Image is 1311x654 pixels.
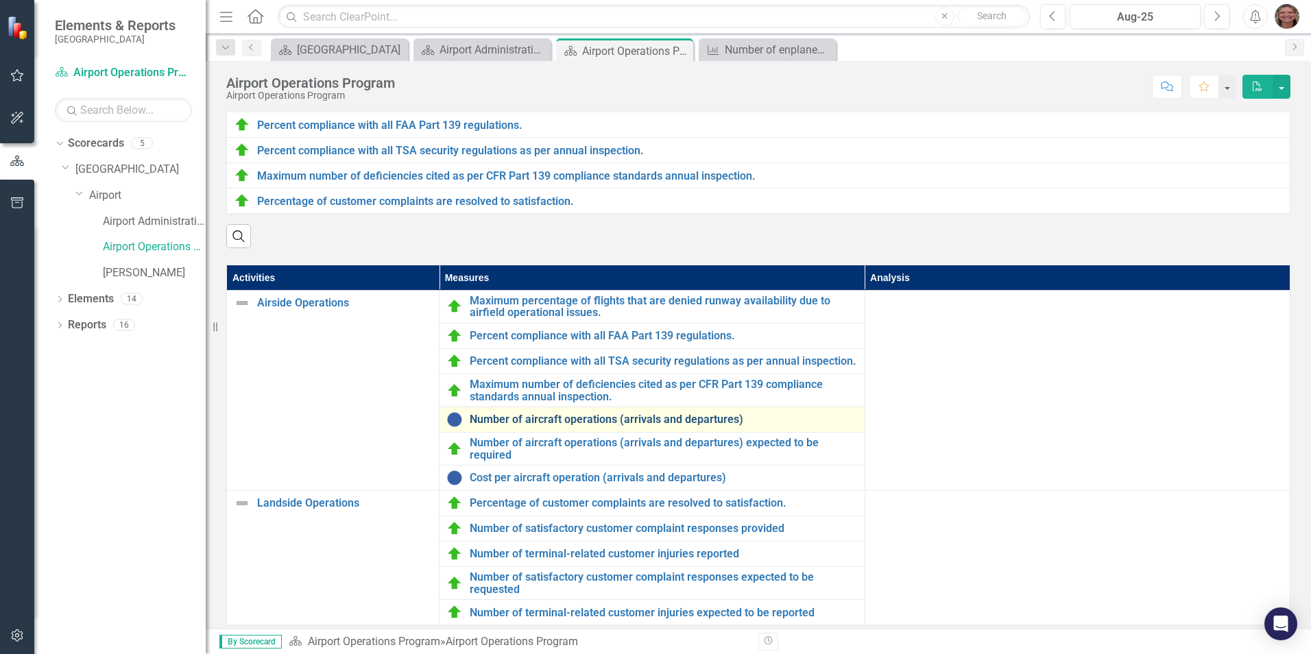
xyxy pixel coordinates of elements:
img: On Target [446,520,463,537]
a: Maximum percentage of flights that are denied runway availability due to airfield operational iss... [470,295,857,319]
td: Double-Click to Edit Right Click for Context Menu [440,567,865,600]
td: Double-Click to Edit Right Click for Context Menu [227,163,1290,189]
a: Percentage of customer complaints are resolved to satisfaction. [470,497,857,509]
td: Double-Click to Edit Right Click for Context Menu [227,290,440,491]
span: Elements & Reports [55,17,176,34]
img: On Target [446,441,463,457]
div: Aug-25 [1074,9,1196,25]
a: Reports [68,317,106,333]
div: 16 [113,319,135,331]
img: Not Defined [234,295,250,311]
a: Number of satisfactory customer complaint responses expected to be requested [470,571,857,595]
img: On Target [446,495,463,511]
input: Search ClearPoint... [278,5,1030,29]
a: [PERSON_NAME] [103,265,206,281]
a: Elements [68,291,114,307]
img: On Target [446,328,463,344]
div: » [289,634,748,650]
img: No Data [446,470,463,486]
img: On Target [446,298,463,315]
a: Number of satisfactory customer complaint responses provided [470,522,857,535]
button: Search [958,7,1026,26]
a: Percent compliance with all FAA Part 139 regulations. [470,330,857,342]
td: Double-Click to Edit [865,290,1290,491]
a: Number of enplanements [702,41,832,58]
img: On Target [446,383,463,399]
div: [GEOGRAPHIC_DATA] [297,41,405,58]
a: Maximum number of deficiencies cited as per CFR Part 139 compliance standards annual inspection. [470,378,857,402]
div: Airport Operations Program [226,75,395,90]
img: On Target [234,142,250,158]
a: [GEOGRAPHIC_DATA] [274,41,405,58]
a: Cost per aircraft operation (arrivals and departures) [470,472,857,484]
td: Double-Click to Edit Right Click for Context Menu [440,465,865,491]
div: 5 [131,138,153,149]
a: Airport [89,188,206,204]
div: Airport Operations Program [446,635,578,648]
button: Aug-25 [1070,4,1201,29]
td: Double-Click to Edit Right Click for Context Menu [227,138,1290,163]
img: On Target [234,193,250,209]
img: ClearPoint Strategy [7,16,31,40]
a: Number of aircraft operations (arrivals and departures) expected to be required [470,437,857,461]
a: Scorecards [68,136,124,152]
td: Double-Click to Edit Right Click for Context Menu [440,491,865,516]
div: Number of enplanements [725,41,832,58]
td: Double-Click to Edit Right Click for Context Menu [440,516,865,542]
a: Number of terminal-related customer injuries reported [470,548,857,560]
td: Double-Click to Edit Right Click for Context Menu [227,491,440,625]
img: Stephanie Petsch [1275,4,1299,29]
a: Percentage of customer complaints are resolved to satisfaction. [257,195,1283,208]
small: [GEOGRAPHIC_DATA] [55,34,176,45]
span: Search [977,10,1007,21]
img: On Target [234,117,250,133]
input: Search Below... [55,98,192,122]
a: Number of aircraft operations (arrivals and departures) [470,413,857,426]
a: Airside Operations [257,297,432,309]
a: Airport Administration Program [417,41,547,58]
td: Double-Click to Edit Right Click for Context Menu [440,542,865,567]
td: Double-Click to Edit Right Click for Context Menu [440,433,865,465]
a: [GEOGRAPHIC_DATA] [75,162,206,178]
div: 14 [121,293,143,305]
a: Percent compliance with all FAA Part 139 regulations. [257,119,1283,132]
td: Double-Click to Edit Right Click for Context Menu [440,290,865,323]
a: Airport Operations Program [308,635,440,648]
td: Double-Click to Edit [865,491,1290,625]
div: Airport Administration Program [440,41,547,58]
td: Double-Click to Edit Right Click for Context Menu [440,374,865,407]
a: Maximum number of deficiencies cited as per CFR Part 139 compliance standards annual inspection. [257,170,1283,182]
td: Double-Click to Edit Right Click for Context Menu [440,323,865,348]
a: Landside Operations [257,497,432,509]
img: No Data [446,411,463,428]
td: Double-Click to Edit Right Click for Context Menu [440,348,865,374]
a: Percent compliance with all TSA security regulations as per annual inspection. [470,355,857,367]
a: Airport Operations Program [103,239,206,255]
a: Airport Operations Program [55,65,192,81]
div: Open Intercom Messenger [1264,607,1297,640]
span: By Scorecard [219,635,282,649]
img: On Target [446,604,463,620]
img: Not Defined [234,495,250,511]
img: On Target [446,546,463,562]
div: Airport Operations Program [226,90,395,101]
img: On Target [234,167,250,184]
td: Double-Click to Edit Right Click for Context Menu [440,407,865,433]
td: Double-Click to Edit Right Click for Context Menu [227,112,1290,138]
img: On Target [446,575,463,592]
a: Number of terminal-related customer injuries expected to be reported [470,607,857,619]
img: On Target [446,353,463,370]
a: Percent compliance with all TSA security regulations as per annual inspection. [257,145,1283,157]
td: Double-Click to Edit Right Click for Context Menu [227,189,1290,214]
div: Airport Operations Program [582,43,690,60]
a: Airport Administration Program [103,214,206,230]
td: Double-Click to Edit Right Click for Context Menu [440,600,865,625]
